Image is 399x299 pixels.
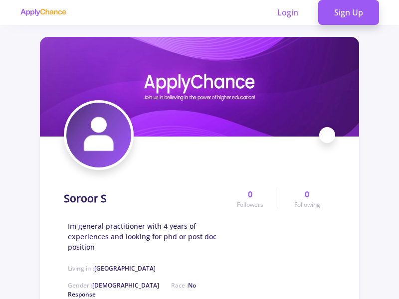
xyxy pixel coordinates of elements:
span: No Response [68,281,196,299]
span: 0 [305,188,309,200]
span: Followers [237,200,263,209]
img: Soroor Savatar [66,103,131,167]
span: Im general practitioner with 4 years of experiences and looking for phd or post doc position [68,221,222,252]
span: Race : [68,281,196,299]
span: [GEOGRAPHIC_DATA] [94,264,156,273]
a: 0Following [279,188,335,209]
img: Soroor Scover image [40,37,359,137]
span: [DEMOGRAPHIC_DATA] [92,281,159,290]
a: 0Followers [222,188,278,209]
img: applychance logo text only [20,8,66,16]
h1: Soroor S [64,192,107,205]
span: Following [294,200,320,209]
span: 0 [248,188,252,200]
span: Gender : [68,281,159,290]
span: Living in : [68,264,156,273]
